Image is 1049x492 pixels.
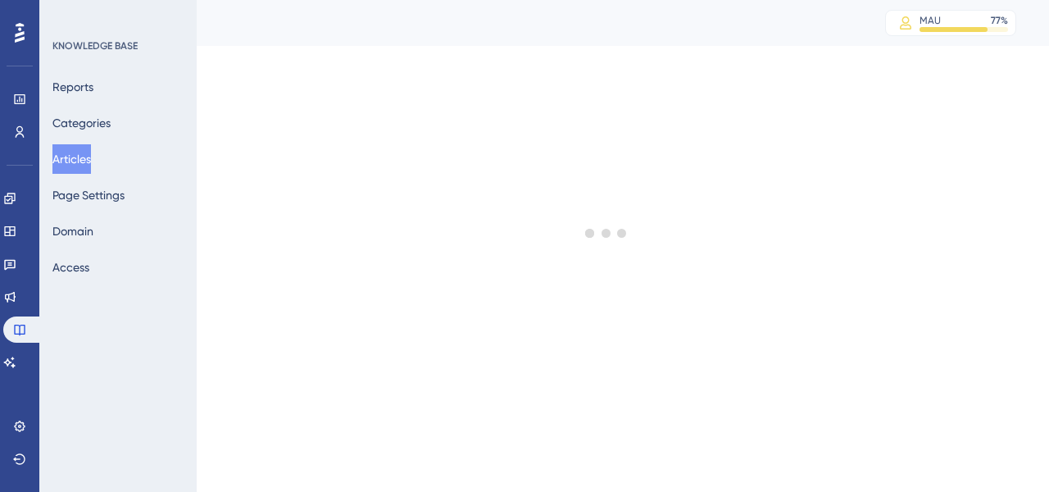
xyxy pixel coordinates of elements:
button: Access [52,253,89,282]
div: MAU [920,14,941,27]
div: KNOWLEDGE BASE [52,39,138,52]
button: Articles [52,144,91,174]
button: Page Settings [52,180,125,210]
button: Categories [52,108,111,138]
button: Domain [52,216,93,246]
div: 77 % [991,14,1008,27]
button: Reports [52,72,93,102]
